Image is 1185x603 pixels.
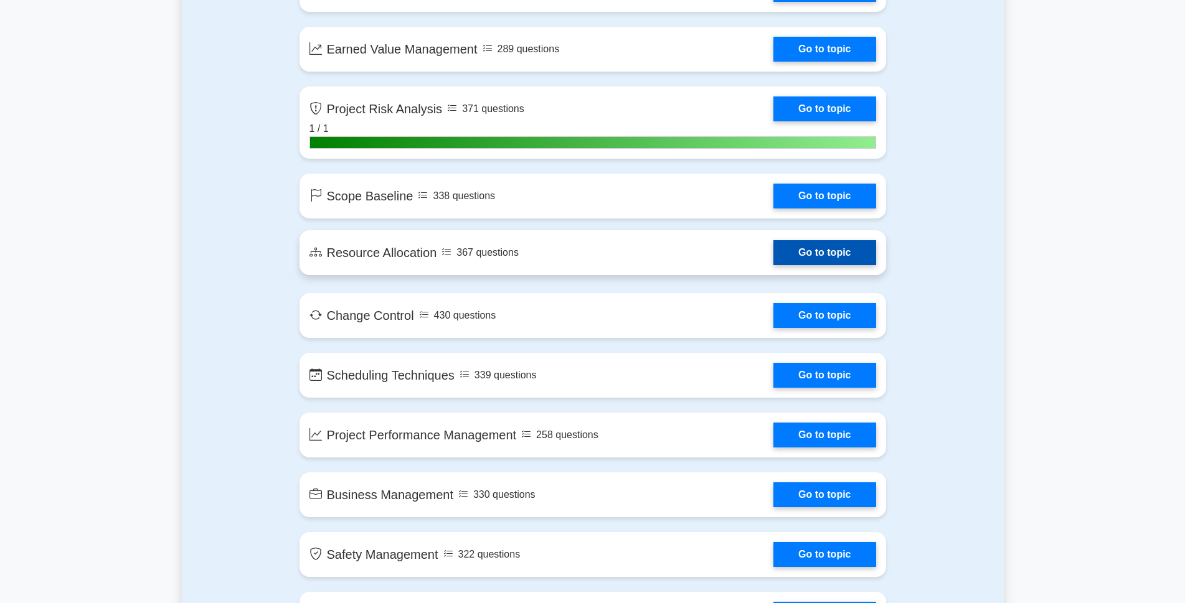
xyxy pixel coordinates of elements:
[773,363,876,388] a: Go to topic
[773,96,876,121] a: Go to topic
[773,482,876,507] a: Go to topic
[773,184,876,208] a: Go to topic
[773,240,876,265] a: Go to topic
[773,423,876,447] a: Go to topic
[773,37,876,62] a: Go to topic
[773,303,876,328] a: Go to topic
[773,542,876,567] a: Go to topic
